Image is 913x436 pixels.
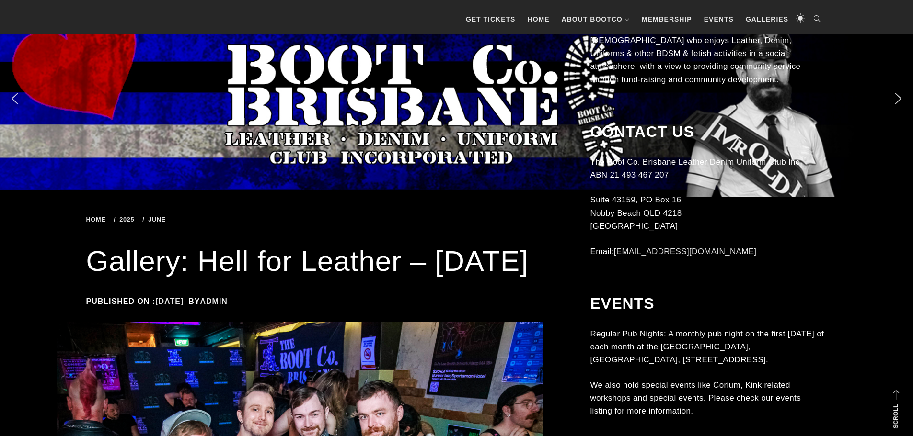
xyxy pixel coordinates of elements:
[86,216,109,223] a: Home
[523,5,555,34] a: Home
[590,21,825,86] p: The Boot Co. provides a forum for anyone identifying as [DEMOGRAPHIC_DATA] who enjoys Leather, De...
[7,91,23,106] img: previous arrow
[86,216,313,223] div: Breadcrumbs
[699,5,739,34] a: Events
[200,297,227,305] a: admin
[637,5,697,34] a: Membership
[590,123,825,141] h2: Contact Us
[557,5,635,34] a: About BootCo
[590,378,825,417] p: We also hold special events like Corium, Kink related workshops and special events. Please check ...
[590,327,825,366] p: Regular Pub Nights: A monthly pub night on the first [DATE] of each month at the [GEOGRAPHIC_DATA...
[114,216,138,223] a: 2025
[142,216,169,223] a: June
[590,294,825,313] h2: Events
[86,242,827,280] h1: Gallery: Hell for Leather – [DATE]
[741,5,793,34] a: Galleries
[188,297,232,305] span: by
[155,297,184,305] a: [DATE]
[892,404,899,428] strong: Scroll
[86,297,189,305] span: Published on :
[890,91,906,106] img: next arrow
[461,5,520,34] a: GET TICKETS
[590,193,825,233] p: Suite 43159, PO Box 16 Nobby Beach QLD 4218 [GEOGRAPHIC_DATA]
[590,155,825,181] p: The Boot Co. Brisbane Leather Denim Uniform Club Inc ABN 21 493 467 207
